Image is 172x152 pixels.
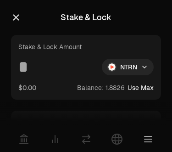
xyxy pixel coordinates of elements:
span: 2 months [92,118,154,135]
span: Balance: [77,83,104,92]
div: Stake & Lock Amount [18,42,82,51]
img: NTRN Logo [108,63,116,71]
div: Stake & Lock [61,11,111,24]
label: Lock Duration [18,122,59,131]
div: NTRN [102,59,154,75]
button: Use Max [128,83,154,92]
button: $0.00 [18,83,36,92]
